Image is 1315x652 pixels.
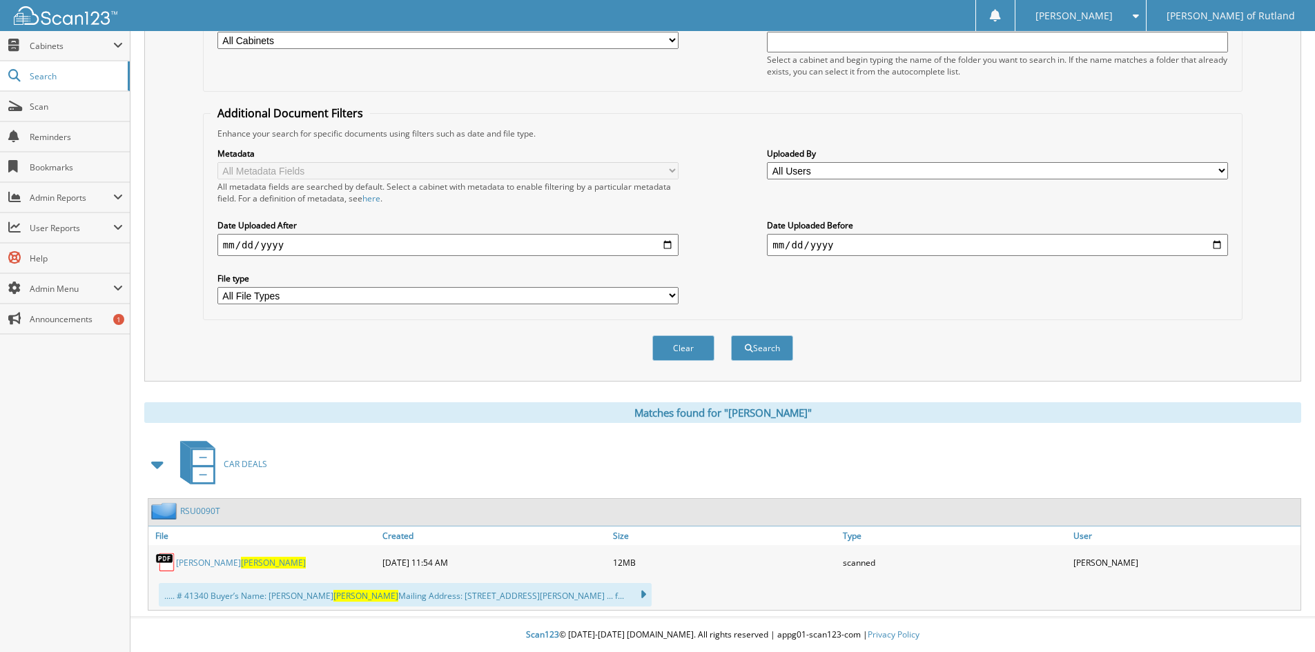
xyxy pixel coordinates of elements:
[172,437,267,491] a: CAR DEALS
[30,40,113,52] span: Cabinets
[767,219,1228,231] label: Date Uploaded Before
[1167,12,1295,20] span: [PERSON_NAME] of Rutland
[767,54,1228,77] div: Select a cabinet and begin typing the name of the folder you want to search in. If the name match...
[30,101,123,112] span: Scan
[1035,12,1113,20] span: [PERSON_NAME]
[144,402,1301,423] div: Matches found for "[PERSON_NAME]"
[176,557,306,569] a: [PERSON_NAME][PERSON_NAME]
[155,552,176,573] img: PDF.png
[217,219,679,231] label: Date Uploaded After
[333,590,398,602] span: [PERSON_NAME]
[148,526,379,545] a: File
[1246,586,1315,652] iframe: Chat Widget
[868,629,919,640] a: Privacy Policy
[610,526,840,545] a: Size
[30,70,121,82] span: Search
[767,234,1228,256] input: end
[30,283,113,295] span: Admin Menu
[130,618,1315,652] div: © [DATE]-[DATE] [DOMAIN_NAME]. All rights reserved | appg01-scan123-com |
[151,502,180,520] img: folder2.png
[217,273,679,284] label: File type
[241,557,306,569] span: [PERSON_NAME]
[379,549,610,576] div: [DATE] 11:54 AM
[30,222,113,234] span: User Reports
[211,106,370,121] legend: Additional Document Filters
[610,549,840,576] div: 12MB
[1070,549,1301,576] div: [PERSON_NAME]
[113,314,124,325] div: 1
[180,505,220,517] a: RSU0090T
[379,526,610,545] a: Created
[526,629,559,640] span: Scan123
[652,335,714,361] button: Clear
[159,583,652,606] div: ..... # 41340 Buyer’s Name: [PERSON_NAME] Mailing Address: [STREET_ADDRESS][PERSON_NAME] ... f...
[839,549,1070,576] div: scanned
[30,161,123,173] span: Bookmarks
[30,131,123,143] span: Reminders
[362,192,380,204] a: here
[1070,526,1301,545] a: User
[30,313,123,325] span: Announcements
[767,148,1228,159] label: Uploaded By
[217,181,679,204] div: All metadata fields are searched by default. Select a cabinet with metadata to enable filtering b...
[217,148,679,159] label: Metadata
[731,335,793,361] button: Search
[211,128,1235,139] div: Enhance your search for specific documents using filters such as date and file type.
[30,192,113,204] span: Admin Reports
[839,526,1070,545] a: Type
[30,253,123,264] span: Help
[217,234,679,256] input: start
[14,6,117,25] img: scan123-logo-white.svg
[224,458,267,470] span: CAR DEALS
